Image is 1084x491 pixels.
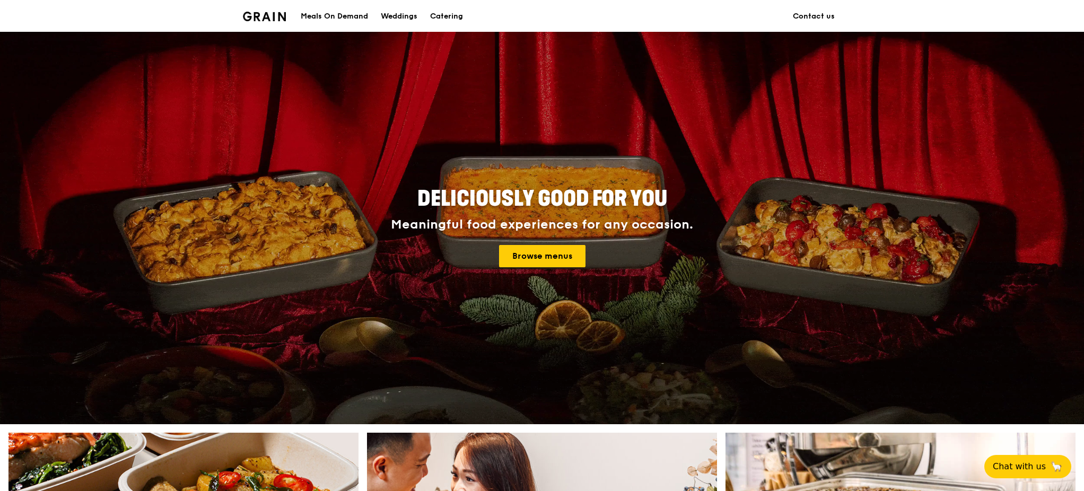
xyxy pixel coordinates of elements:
img: Grain [243,12,286,21]
div: Catering [430,1,463,32]
div: Meaningful food experiences for any occasion. [351,217,733,232]
span: Deliciously good for you [417,186,667,212]
a: Catering [424,1,469,32]
span: 🦙 [1050,460,1063,473]
button: Chat with us🦙 [984,455,1071,478]
div: Meals On Demand [301,1,368,32]
a: Browse menus [499,245,585,267]
div: Weddings [381,1,417,32]
span: Chat with us [993,460,1046,473]
a: Contact us [786,1,841,32]
a: Weddings [374,1,424,32]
